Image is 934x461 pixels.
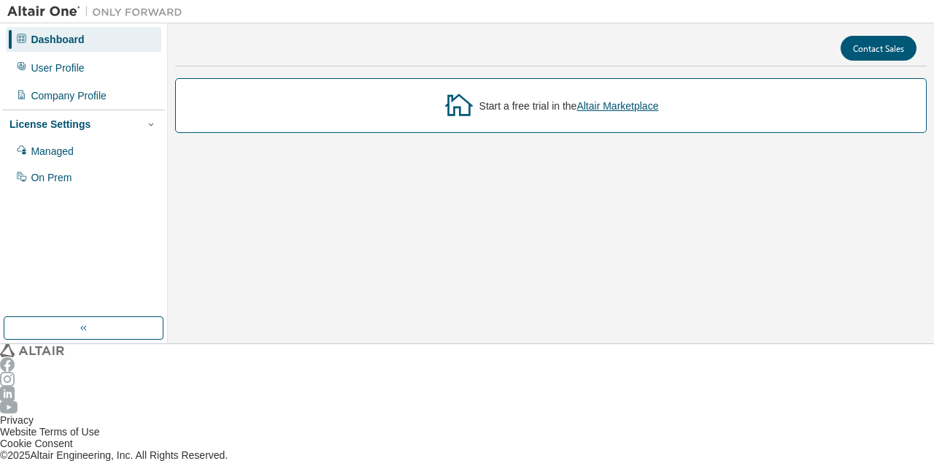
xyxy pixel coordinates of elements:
div: Company Profile [31,90,107,102]
div: Dashboard [31,34,84,45]
div: User Profile [31,62,84,74]
div: Managed [31,145,73,157]
div: On Prem [31,172,72,183]
a: Altair Marketplace [576,100,658,112]
div: License Settings [9,118,90,130]
img: Altair One [7,4,190,19]
button: Contact Sales [841,36,916,61]
div: Start a free trial in the [479,100,659,112]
